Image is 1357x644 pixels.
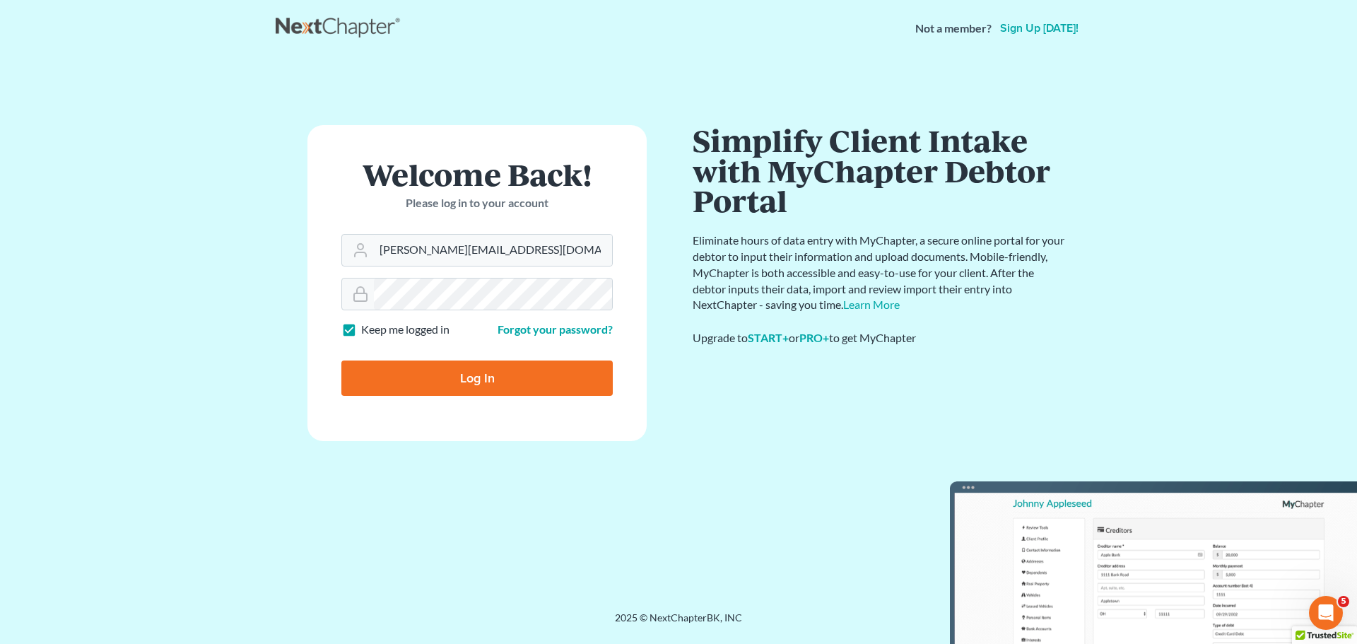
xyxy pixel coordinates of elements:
[361,322,450,338] label: Keep me logged in
[843,298,900,311] a: Learn More
[799,331,829,344] a: PRO+
[693,125,1067,216] h1: Simplify Client Intake with MyChapter Debtor Portal
[1338,596,1349,607] span: 5
[498,322,613,336] a: Forgot your password?
[276,611,1081,636] div: 2025 © NextChapterBK, INC
[693,330,1067,346] div: Upgrade to or to get MyChapter
[997,23,1081,34] a: Sign up [DATE]!
[693,233,1067,313] p: Eliminate hours of data entry with MyChapter, a secure online portal for your debtor to input the...
[341,159,613,189] h1: Welcome Back!
[374,235,612,266] input: Email Address
[341,195,613,211] p: Please log in to your account
[1309,596,1343,630] iframe: Intercom live chat
[915,21,992,37] strong: Not a member?
[748,331,789,344] a: START+
[341,361,613,396] input: Log In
